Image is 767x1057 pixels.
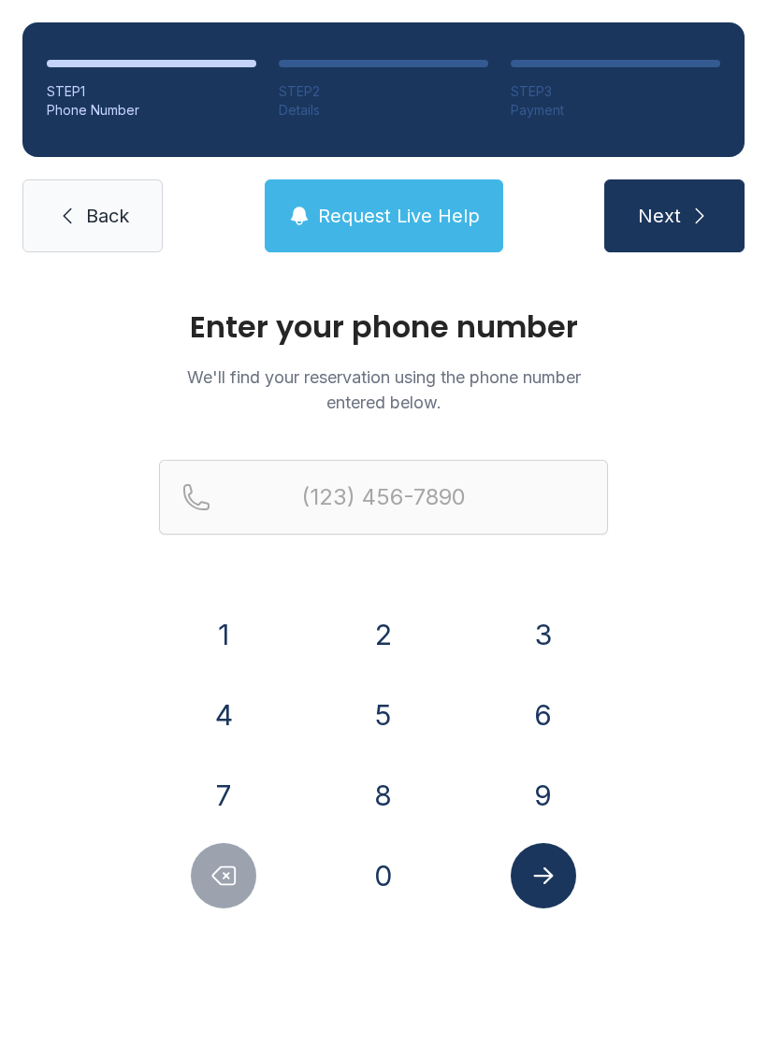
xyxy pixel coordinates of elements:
[47,82,256,101] div: STEP 1
[86,203,129,229] span: Back
[191,682,256,748] button: 4
[159,364,608,415] p: We'll find your reservation using the phone number entered below.
[351,602,416,667] button: 2
[159,312,608,342] h1: Enter your phone number
[191,602,256,667] button: 1
[511,763,576,828] button: 9
[47,101,256,120] div: Phone Number
[351,843,416,908] button: 0
[191,763,256,828] button: 7
[318,203,480,229] span: Request Live Help
[279,82,488,101] div: STEP 2
[511,843,576,908] button: Submit lookup form
[191,843,256,908] button: Delete number
[351,682,416,748] button: 5
[511,82,720,101] div: STEP 3
[638,203,681,229] span: Next
[511,101,720,120] div: Payment
[279,101,488,120] div: Details
[511,602,576,667] button: 3
[159,460,608,535] input: Reservation phone number
[351,763,416,828] button: 8
[511,682,576,748] button: 6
